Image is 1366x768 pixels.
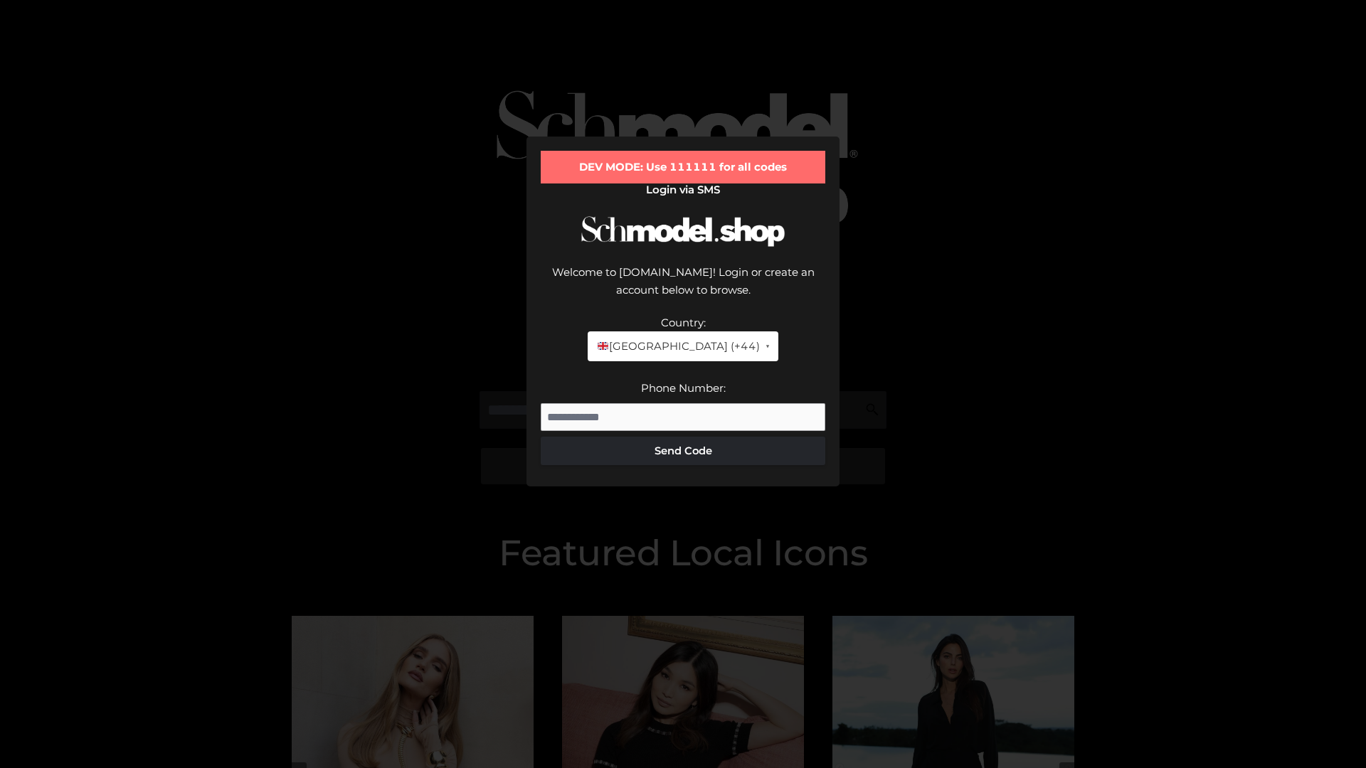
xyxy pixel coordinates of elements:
label: Phone Number: [641,381,726,395]
label: Country: [661,316,706,329]
img: 🇬🇧 [598,341,608,351]
h2: Login via SMS [541,183,825,196]
button: Send Code [541,437,825,465]
img: Schmodel Logo [576,203,790,260]
span: [GEOGRAPHIC_DATA] (+44) [596,337,759,356]
div: DEV MODE: Use 111111 for all codes [541,151,825,183]
div: Welcome to [DOMAIN_NAME]! Login or create an account below to browse. [541,263,825,314]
